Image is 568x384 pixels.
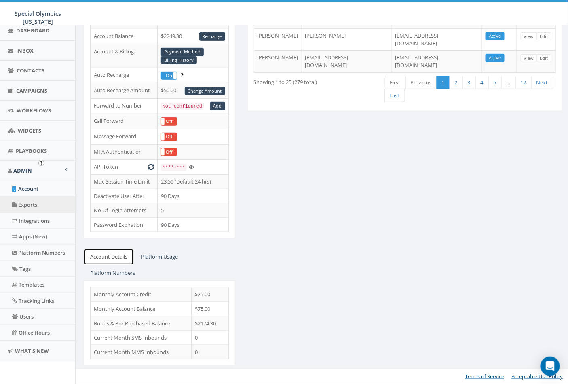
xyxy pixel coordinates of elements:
[486,54,505,62] a: Active
[199,32,225,41] a: Recharge
[541,357,560,376] div: Open Intercom Messenger
[531,76,553,89] a: Next
[465,373,504,380] a: Terms of Service
[91,68,158,83] td: Auto Recharge
[16,87,47,94] span: Campaigns
[16,47,34,54] span: Inbox
[384,89,405,102] a: Last
[254,75,373,86] div: Showing 1 to 25 (279 total)
[385,76,406,89] a: First
[254,28,302,50] td: [PERSON_NAME]
[192,287,229,302] td: $75.00
[91,29,158,44] td: Account Balance
[515,76,532,89] a: 12
[17,67,44,74] span: Contacts
[157,217,228,232] td: 90 Days
[486,32,505,40] a: Active
[91,99,158,114] td: Forward to Number
[392,50,482,72] td: [EMAIL_ADDRESS][DOMAIN_NAME]
[157,189,228,203] td: 90 Days
[91,160,158,175] td: API Token
[16,147,47,154] span: Playbooks
[157,83,228,99] td: $50.00
[157,29,228,44] td: $2249.30
[462,76,476,89] a: 3
[521,54,537,63] a: View
[450,76,463,89] a: 2
[537,54,551,63] a: Edit
[161,133,177,141] div: OnOff
[161,117,177,126] div: OnOff
[254,50,302,72] td: [PERSON_NAME]
[91,217,158,232] td: Password Expiration
[521,32,537,41] a: View
[161,148,177,156] div: OnOff
[15,347,49,354] span: What's New
[185,87,225,95] a: Change Amount
[437,76,450,89] a: 1
[192,345,229,359] td: 0
[392,28,482,50] td: [EMAIL_ADDRESS][DOMAIN_NAME]
[15,10,61,25] span: Special Olympics [US_STATE]
[161,133,177,141] label: Off
[91,331,192,345] td: Current Month SMS Inbounds
[13,167,32,174] span: Admin
[91,345,192,359] td: Current Month MMS Inbounds
[161,48,204,56] a: Payment Method
[91,189,158,203] td: Deactivate User After
[537,32,551,41] a: Edit
[91,144,158,160] td: MFA Authentication
[84,265,141,281] a: Platform Numbers
[302,28,392,50] td: [PERSON_NAME]
[91,44,158,68] td: Account & Billing
[17,107,51,114] span: Workflows
[91,203,158,218] td: No Of Login Attempts
[161,148,177,156] label: Off
[135,249,184,265] a: Platform Usage
[91,83,158,99] td: Auto Recharge Amount
[161,72,177,80] div: OnOff
[157,203,228,218] td: 5
[157,175,228,189] td: 23:59 (Default 24 hrs)
[501,76,516,89] a: …
[84,249,134,265] a: Account Details
[180,71,183,78] span: Enable to prevent campaign failure.
[192,316,229,331] td: $2174.30
[91,302,192,316] td: Monthly Account Balance
[148,164,154,169] i: Generate New Token
[161,103,204,110] code: Not Configured
[161,56,197,65] a: Billing History
[161,118,177,125] label: Off
[161,72,177,80] label: On
[91,175,158,189] td: Max Session Time Limit
[210,102,225,110] a: Add
[192,302,229,316] td: $75.00
[405,76,437,89] a: Previous
[91,114,158,129] td: Call Forward
[511,373,563,380] a: Acceptable Use Policy
[192,331,229,345] td: 0
[488,76,502,89] a: 5
[475,76,489,89] a: 4
[91,129,158,144] td: Message Forward
[38,160,44,166] button: Open In-App Guide
[302,50,392,72] td: [EMAIL_ADDRESS][DOMAIN_NAME]
[18,127,41,134] span: Widgets
[91,316,192,331] td: Bonus & Pre-Purchased Balance
[16,27,50,34] span: Dashboard
[91,287,192,302] td: Monthly Account Credit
